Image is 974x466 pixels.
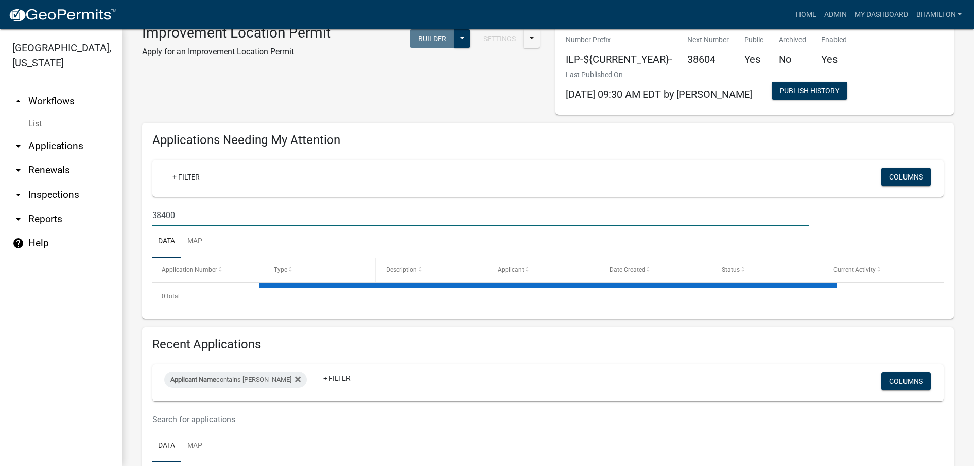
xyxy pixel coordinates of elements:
wm-modal-confirm: Workflow Publish History [772,88,847,96]
a: Home [792,5,820,24]
p: Next Number [687,34,729,45]
span: Type [274,266,287,273]
p: Enabled [821,34,847,45]
div: contains [PERSON_NAME] [164,372,307,388]
button: Columns [881,372,931,390]
button: Publish History [772,82,847,100]
span: [DATE] 09:30 AM EDT by [PERSON_NAME] [566,88,752,100]
i: arrow_drop_up [12,95,24,107]
datatable-header-cell: Description [376,258,488,282]
button: Builder [410,29,455,48]
a: Data [152,430,181,462]
i: arrow_drop_down [12,164,24,176]
span: Status [722,266,740,273]
p: Apply for an Improvement Location Permit [142,46,331,58]
p: Archived [779,34,806,45]
p: Number Prefix [566,34,672,45]
span: Application Number [162,266,217,273]
datatable-header-cell: Current Activity [824,258,936,282]
i: arrow_drop_down [12,189,24,201]
h5: ILP-${CURRENT_YEAR}- [566,53,672,65]
a: Admin [820,5,851,24]
i: arrow_drop_down [12,213,24,225]
a: + Filter [164,168,208,186]
a: bhamilton [912,5,966,24]
span: Date Created [610,266,645,273]
h4: Recent Applications [152,337,944,352]
p: Public [744,34,763,45]
input: Search for applications [152,409,809,430]
datatable-header-cell: Date Created [600,258,712,282]
div: 0 total [152,283,944,309]
datatable-header-cell: Status [712,258,824,282]
datatable-header-cell: Type [264,258,376,282]
h5: Yes [744,53,763,65]
span: Applicant [498,266,524,273]
a: + Filter [315,369,359,387]
p: Last Published On [566,69,752,80]
a: Map [181,226,208,258]
datatable-header-cell: Application Number [152,258,264,282]
a: Data [152,226,181,258]
i: help [12,237,24,249]
h5: Yes [821,53,847,65]
h5: No [779,53,806,65]
h5: 38604 [687,53,729,65]
a: My Dashboard [851,5,912,24]
h3: Improvement Location Permit [142,24,331,42]
button: Columns [881,168,931,186]
span: Description [386,266,417,273]
i: arrow_drop_down [12,140,24,152]
input: Search for applications [152,205,809,226]
span: Applicant Name [170,376,216,383]
h4: Applications Needing My Attention [152,133,944,148]
a: Map [181,430,208,462]
span: Current Activity [833,266,876,273]
button: Settings [475,29,524,48]
datatable-header-cell: Applicant [488,258,600,282]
